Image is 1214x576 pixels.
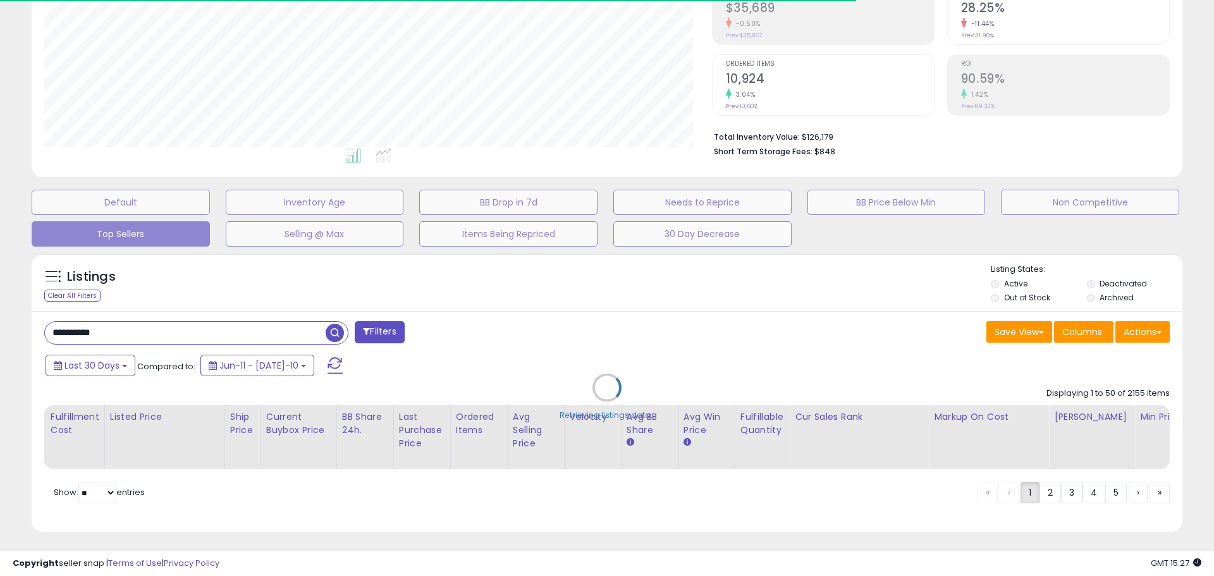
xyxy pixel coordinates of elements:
span: $848 [814,145,835,157]
h2: 28.25% [961,1,1169,18]
a: Terms of Use [108,557,162,569]
button: Top Sellers [32,221,210,247]
button: Default [32,190,210,215]
small: -11.44% [967,19,995,28]
button: 30 Day Decrease [613,221,792,247]
h2: 90.59% [961,71,1169,89]
button: Needs to Reprice [613,190,792,215]
b: Short Term Storage Fees: [714,146,812,157]
button: Non Competitive [1001,190,1179,215]
b: Total Inventory Value: [714,132,800,142]
span: ROI [961,61,1169,68]
small: -0.50% [732,19,761,28]
li: $126,179 [714,128,1160,144]
small: Prev: 31.90% [961,32,994,39]
small: Prev: 89.32% [961,102,995,110]
h2: 10,924 [726,71,934,89]
h2: $35,689 [726,1,934,18]
small: Prev: $35,867 [726,32,762,39]
button: Items Being Repriced [419,221,598,247]
button: BB Drop in 7d [419,190,598,215]
button: Selling @ Max [226,221,404,247]
small: 1.42% [967,90,989,99]
small: 3.04% [732,90,756,99]
div: Retrieving listings data.. [560,410,654,421]
strong: Copyright [13,557,59,569]
button: BB Price Below Min [807,190,986,215]
span: Ordered Items [726,61,934,68]
button: Inventory Age [226,190,404,215]
small: Prev: 10,602 [726,102,757,110]
div: seller snap | | [13,558,219,570]
a: Privacy Policy [164,557,219,569]
span: 2025-08-11 15:27 GMT [1151,557,1201,569]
